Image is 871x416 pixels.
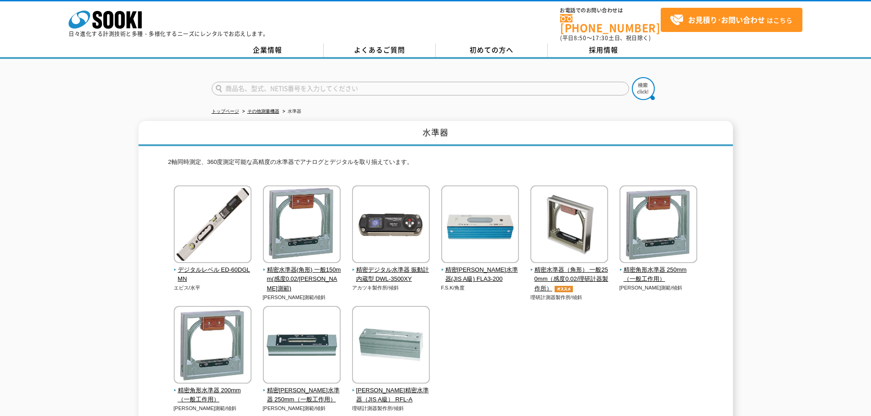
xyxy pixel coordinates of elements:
a: 精密角形水準器 200mm（一般工作用） [174,377,252,405]
a: 精密[PERSON_NAME]水準器 250mm（一般工作用） [263,377,341,405]
span: 精密角形水準器 250mm（一般工作用） [620,265,698,284]
a: 精密デジタル水準器 振動計内蔵型 DWL-3500XY [352,257,430,284]
span: 精密[PERSON_NAME]水準器(JIS A級) FLA3-200 [441,265,519,284]
p: 理研計測器製作所/傾斜 [352,405,430,412]
a: [PERSON_NAME]精密水準器（JIS A級） RFL-A [352,377,430,405]
p: [PERSON_NAME]測範/傾斜 [174,405,252,412]
span: 精密水準器（角形） 一般250mm（感度0.02/理研計器製作所） [530,265,609,294]
span: (平日 ～ 土日、祝日除く) [560,34,651,42]
a: トップページ [212,109,239,114]
img: 平形精密水準器（JIS A級） RFL-A [352,306,430,386]
span: [PERSON_NAME]精密水準器（JIS A級） RFL-A [352,386,430,405]
span: はこちら [670,13,792,27]
li: 水準器 [281,107,301,116]
img: 精密角形水準器 250mm（一般工作用） [620,185,697,265]
span: 8:50 [574,34,587,42]
a: 初めての方へ [436,43,548,57]
a: 精密[PERSON_NAME]水準器(JIS A級) FLA3-200 [441,257,519,284]
a: その他測量機器 [247,109,279,114]
a: 精密角形水準器 250mm（一般工作用） [620,257,698,284]
p: [PERSON_NAME]測範/傾斜 [263,405,341,412]
img: 精密平形水準器 250mm（一般工作用） [263,306,341,386]
a: デジタルレベル ED-60DGLMN [174,257,252,284]
span: 精密角形水準器 200mm（一般工作用） [174,386,252,405]
a: お見積り･お問い合わせはこちら [661,8,802,32]
a: 精密水準器(角形) 一般150mm(感度0.02/[PERSON_NAME]測範) [263,257,341,294]
a: 企業情報 [212,43,324,57]
strong: お見積り･お問い合わせ [688,14,765,25]
span: 精密[PERSON_NAME]水準器 250mm（一般工作用） [263,386,341,405]
p: [PERSON_NAME]測範/傾斜 [620,284,698,292]
span: お電話でのお問い合わせは [560,8,661,13]
img: 精密デジタル水準器 振動計内蔵型 DWL-3500XY [352,185,430,265]
a: 採用情報 [548,43,660,57]
span: 精密デジタル水準器 振動計内蔵型 DWL-3500XY [352,265,430,284]
img: 精密平形水準器(JIS A級) FLA3-200 [441,185,519,265]
p: 理研計測器製作所/傾斜 [530,294,609,301]
img: 精密水準器（角形） 一般250mm（感度0.02/理研計器製作所） [530,185,608,265]
img: 精密水準器(角形) 一般150mm(感度0.02/新潟理研測範) [263,185,341,265]
a: 精密水準器（角形） 一般250mm（感度0.02/理研計器製作所）オススメ [530,257,609,294]
img: デジタルレベル ED-60DGLMN [174,185,251,265]
p: アカツキ製作所/傾斜 [352,284,430,292]
img: オススメ [552,286,575,292]
p: F.S.K/角度 [441,284,519,292]
p: エビス/水平 [174,284,252,292]
p: [PERSON_NAME]測範/傾斜 [263,294,341,301]
a: よくあるご質問 [324,43,436,57]
img: btn_search.png [632,77,655,100]
p: 日々進化する計測技術と多種・多様化するニーズにレンタルでお応えします。 [69,31,269,37]
input: 商品名、型式、NETIS番号を入力してください [212,82,629,95]
span: デジタルレベル ED-60DGLMN [174,265,252,284]
span: 精密水準器(角形) 一般150mm(感度0.02/[PERSON_NAME]測範) [263,265,341,294]
span: 17:30 [592,34,609,42]
span: 初めての方へ [470,45,513,55]
h1: 水準器 [139,121,733,146]
a: [PHONE_NUMBER] [560,14,661,33]
img: 精密角形水準器 200mm（一般工作用） [174,306,251,386]
p: 2軸同時測定、360度測定可能な高精度の水準器でアナログとデジタルを取り揃えています。 [168,158,703,172]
